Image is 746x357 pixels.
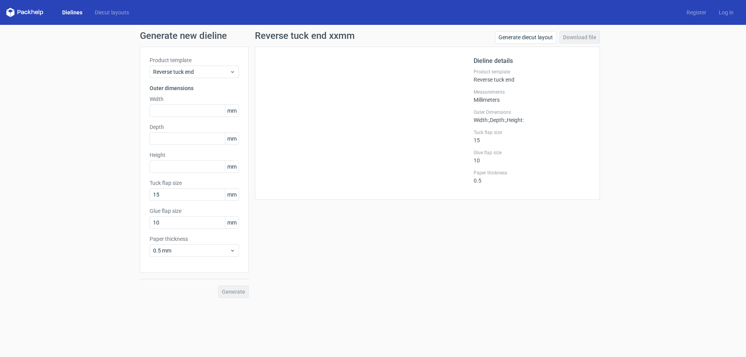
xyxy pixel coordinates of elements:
[474,117,489,123] span: Width :
[153,247,230,254] span: 0.5 mm
[89,9,135,16] a: Diecut layouts
[474,89,590,103] div: Millimeters
[150,151,239,159] label: Height
[489,117,505,123] span: , Depth :
[150,123,239,131] label: Depth
[150,207,239,215] label: Glue flap size
[150,56,239,64] label: Product template
[474,150,590,164] div: 10
[474,170,590,184] div: 0.5
[150,84,239,92] h3: Outer dimensions
[140,31,606,40] h1: Generate new dieline
[713,9,740,16] a: Log in
[474,129,590,143] div: 15
[225,189,239,200] span: mm
[225,105,239,117] span: mm
[474,89,590,95] label: Measurements
[505,117,524,123] span: , Height :
[495,31,556,44] a: Generate diecut layout
[56,9,89,16] a: Dielines
[255,31,355,40] h1: Reverse tuck end xxmm
[474,69,590,75] label: Product template
[474,129,590,136] label: Tuck flap size
[474,69,590,83] div: Reverse tuck end
[474,109,590,115] label: Outer Dimensions
[474,56,590,66] h2: Dieline details
[474,150,590,156] label: Glue flap size
[680,9,713,16] a: Register
[225,161,239,172] span: mm
[150,179,239,187] label: Tuck flap size
[225,133,239,145] span: mm
[225,217,239,228] span: mm
[150,235,239,243] label: Paper thickness
[474,170,590,176] label: Paper thickness
[150,95,239,103] label: Width
[153,68,230,76] span: Reverse tuck end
